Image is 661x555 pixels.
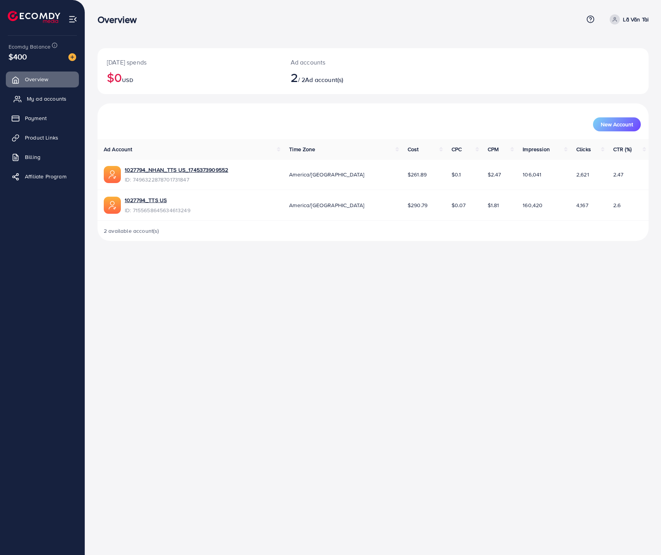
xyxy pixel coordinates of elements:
p: [DATE] spends [107,58,272,67]
button: New Account [593,117,641,131]
a: 1027794_TTS US [125,196,167,204]
span: Time Zone [289,145,315,153]
span: 2 available account(s) [104,227,159,235]
a: Overview [6,72,79,87]
span: Clicks [576,145,591,153]
span: 2,621 [576,171,589,178]
span: ID: 7496322878701731847 [125,176,228,183]
a: My ad accounts [6,91,79,106]
h2: $0 [107,70,272,85]
span: USD [122,76,133,84]
span: ID: 7155658645634613249 [125,206,190,214]
span: New Account [601,122,633,127]
span: $0.1 [452,171,461,178]
a: Payment [6,110,79,126]
img: menu [68,15,77,24]
span: America/[GEOGRAPHIC_DATA] [289,201,364,209]
span: $0.07 [452,201,466,209]
span: 2.47 [613,171,624,178]
span: Ad account(s) [305,75,343,84]
a: Lã Văn Tài [607,14,649,24]
span: $1.81 [488,201,499,209]
p: Lã Văn Tài [623,15,649,24]
span: 2.6 [613,201,621,209]
h3: Overview [98,14,143,25]
h2: / 2 [291,70,410,85]
span: CPC [452,145,462,153]
span: Billing [25,153,40,161]
span: 106,041 [523,171,541,178]
span: $400 [9,51,27,62]
a: 1027794_NHAN_TTS US_1745373909552 [125,166,228,174]
span: 4,167 [576,201,588,209]
img: ic-ads-acc.e4c84228.svg [104,197,121,214]
span: Impression [523,145,550,153]
a: Affiliate Program [6,169,79,184]
img: logo [8,11,60,23]
img: image [68,53,76,61]
span: Affiliate Program [25,173,66,180]
span: CPM [488,145,499,153]
a: Billing [6,149,79,165]
span: My ad accounts [27,95,66,103]
span: America/[GEOGRAPHIC_DATA] [289,171,364,178]
span: Ad Account [104,145,133,153]
span: Cost [408,145,419,153]
span: Ecomdy Balance [9,43,51,51]
span: 2 [291,68,298,86]
a: Product Links [6,130,79,145]
span: $2.47 [488,171,501,178]
iframe: Chat [628,520,655,549]
p: Ad accounts [291,58,410,67]
span: 160,420 [523,201,542,209]
span: $261.89 [408,171,427,178]
span: CTR (%) [613,145,631,153]
span: Payment [25,114,47,122]
span: $290.79 [408,201,427,209]
img: ic-ads-acc.e4c84228.svg [104,166,121,183]
span: Overview [25,75,48,83]
span: Product Links [25,134,58,141]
